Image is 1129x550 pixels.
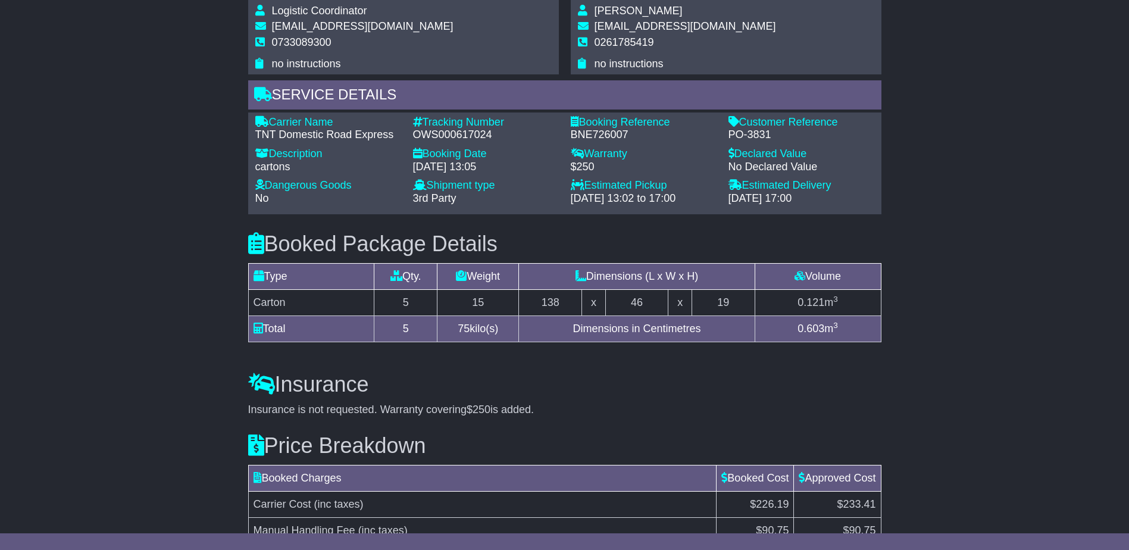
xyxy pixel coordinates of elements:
div: Tracking Number [413,116,559,129]
td: m [755,316,881,342]
td: Booked Charges [248,465,717,491]
td: 138 [519,290,582,316]
h3: Price Breakdown [248,434,881,458]
div: Description [255,148,401,161]
td: x [582,290,605,316]
span: [EMAIL_ADDRESS][DOMAIN_NAME] [595,20,776,32]
span: (inc taxes) [314,498,364,510]
td: x [668,290,692,316]
span: 0733089300 [272,36,331,48]
td: Volume [755,264,881,290]
td: Dimensions in Centimetres [519,316,755,342]
span: (inc taxes) [358,524,408,536]
span: 3rd Party [413,192,456,204]
div: [DATE] 17:00 [728,192,874,205]
span: Carrier Cost [254,498,311,510]
td: Qty. [374,264,437,290]
td: 19 [692,290,755,316]
span: no instructions [272,58,341,70]
span: 0.121 [798,296,824,308]
div: Declared Value [728,148,874,161]
td: Booked Cost [717,465,794,491]
td: 5 [374,290,437,316]
span: $226.19 [750,498,789,510]
div: Dangerous Goods [255,179,401,192]
td: 5 [374,316,437,342]
h3: Booked Package Details [248,232,881,256]
div: Estimated Pickup [571,179,717,192]
span: No [255,192,269,204]
div: No Declared Value [728,161,874,174]
td: kilo(s) [437,316,519,342]
span: 75 [458,323,470,335]
div: OWS000617024 [413,129,559,142]
span: $250 [467,404,490,415]
td: Carton [248,290,374,316]
div: Customer Reference [728,116,874,129]
td: Total [248,316,374,342]
td: 46 [605,290,668,316]
sup: 3 [833,321,838,330]
div: [DATE] 13:02 to 17:00 [571,192,717,205]
div: Warranty [571,148,717,161]
span: [EMAIL_ADDRESS][DOMAIN_NAME] [272,20,454,32]
span: $233.41 [837,498,875,510]
span: no instructions [595,58,664,70]
span: Logistic Coordinator [272,5,367,17]
div: BNE726007 [571,129,717,142]
span: [PERSON_NAME] [595,5,683,17]
div: Insurance is not requested. Warranty covering is added. [248,404,881,417]
span: 0261785419 [595,36,654,48]
div: Booking Date [413,148,559,161]
div: Service Details [248,80,881,112]
div: cartons [255,161,401,174]
td: Weight [437,264,519,290]
div: Booking Reference [571,116,717,129]
td: Type [248,264,374,290]
span: $90.75 [756,524,789,536]
span: Manual Handling Fee [254,524,355,536]
div: Carrier Name [255,116,401,129]
td: 15 [437,290,519,316]
td: Dimensions (L x W x H) [519,264,755,290]
div: PO-3831 [728,129,874,142]
td: Approved Cost [794,465,881,491]
div: Estimated Delivery [728,179,874,192]
h3: Insurance [248,373,881,396]
span: $90.75 [843,524,875,536]
td: m [755,290,881,316]
span: 0.603 [798,323,824,335]
div: TNT Domestic Road Express [255,129,401,142]
div: [DATE] 13:05 [413,161,559,174]
sup: 3 [833,295,838,304]
div: Shipment type [413,179,559,192]
div: $250 [571,161,717,174]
